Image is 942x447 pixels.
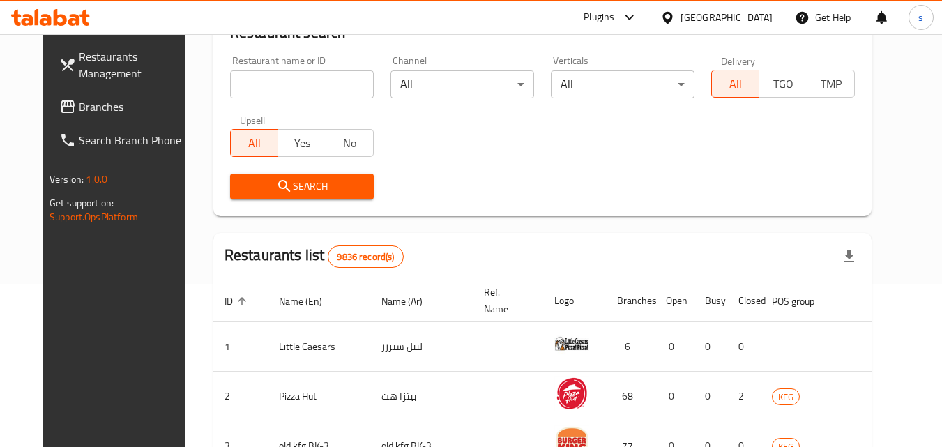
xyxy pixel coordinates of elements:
[721,56,756,66] label: Delivery
[694,322,727,372] td: 0
[717,74,754,94] span: All
[694,280,727,322] th: Busy
[551,70,694,98] div: All
[606,280,655,322] th: Branches
[50,170,84,188] span: Version:
[268,322,370,372] td: Little Caesars
[50,194,114,212] span: Get support on:
[727,280,761,322] th: Closed
[48,40,200,90] a: Restaurants Management
[240,115,266,125] label: Upsell
[225,293,251,310] span: ID
[833,240,866,273] div: Export file
[279,293,340,310] span: Name (En)
[48,90,200,123] a: Branches
[727,322,761,372] td: 0
[284,133,320,153] span: Yes
[918,10,923,25] span: s
[655,280,694,322] th: Open
[765,74,801,94] span: TGO
[278,129,326,157] button: Yes
[655,322,694,372] td: 0
[484,284,526,317] span: Ref. Name
[328,250,402,264] span: 9836 record(s)
[381,293,441,310] span: Name (Ar)
[370,372,473,421] td: بيتزا هت
[230,70,374,98] input: Search for restaurant name or ID..
[543,280,606,322] th: Logo
[584,9,614,26] div: Plugins
[711,70,759,98] button: All
[554,326,589,361] img: Little Caesars
[772,293,833,310] span: POS group
[213,372,268,421] td: 2
[79,132,189,149] span: Search Branch Phone
[225,245,404,268] h2: Restaurants list
[79,98,189,115] span: Branches
[230,129,278,157] button: All
[50,208,138,226] a: Support.OpsPlatform
[813,74,849,94] span: TMP
[326,129,374,157] button: No
[554,376,589,411] img: Pizza Hut
[606,322,655,372] td: 6
[694,372,727,421] td: 0
[48,123,200,157] a: Search Branch Phone
[807,70,855,98] button: TMP
[230,22,855,43] h2: Restaurant search
[727,372,761,421] td: 2
[332,133,368,153] span: No
[86,170,107,188] span: 1.0.0
[79,48,189,82] span: Restaurants Management
[390,70,534,98] div: All
[370,322,473,372] td: ليتل سيزرز
[213,322,268,372] td: 1
[773,389,799,405] span: KFG
[230,174,374,199] button: Search
[268,372,370,421] td: Pizza Hut
[236,133,273,153] span: All
[241,178,363,195] span: Search
[328,245,403,268] div: Total records count
[655,372,694,421] td: 0
[681,10,773,25] div: [GEOGRAPHIC_DATA]
[759,70,807,98] button: TGO
[606,372,655,421] td: 68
